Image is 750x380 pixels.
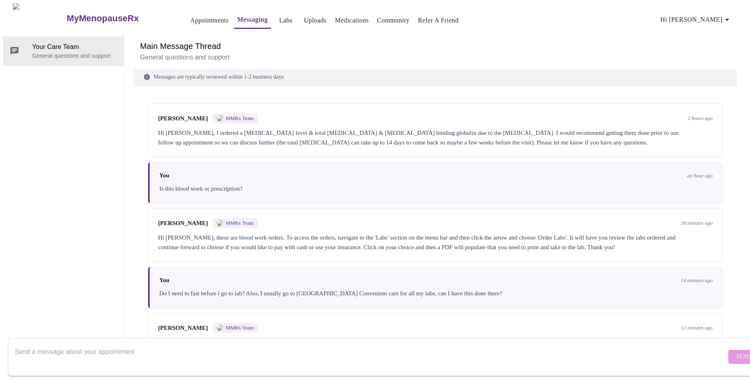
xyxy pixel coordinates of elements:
[374,12,413,28] button: Community
[681,325,713,331] span: 12 minutes ago
[13,3,66,33] img: MyMenopauseRx Logo
[681,220,713,226] span: 38 minutes ago
[237,14,268,25] a: Messaging
[304,15,327,26] a: Uploads
[217,220,223,226] img: MMRX
[415,12,462,28] button: Refer a Friend
[301,12,330,28] button: Uploads
[134,69,737,86] div: Messages are typically reviewed within 1-2 business days
[159,289,713,298] div: Do I need to fast before i go to lab? Also, I usually go to [GEOGRAPHIC_DATA] Convenient care for...
[67,13,139,24] h3: MyMenopauseRx
[158,220,208,227] span: [PERSON_NAME]
[217,115,223,122] img: MMRX
[190,15,229,26] a: Appointments
[332,12,372,28] button: Medications
[279,15,293,26] a: Labs
[687,173,713,179] span: an hour ago
[32,42,117,52] span: Your Care Team
[140,40,731,53] h6: Main Message Thread
[377,15,410,26] a: Community
[681,277,713,284] span: 14 minutes ago
[158,128,713,147] div: Hi [PERSON_NAME], I ordered a [MEDICAL_DATA] level & total [MEDICAL_DATA] & [MEDICAL_DATA] bindin...
[3,37,124,65] div: Your Care TeamGeneral questions and support
[159,277,169,284] span: You
[335,15,369,26] a: Medications
[234,12,271,29] button: Messaging
[159,184,713,193] div: Is this blood work or prescription?
[657,12,735,28] button: Hi [PERSON_NAME]
[158,325,208,331] span: [PERSON_NAME]
[273,12,299,28] button: Labs
[418,15,459,26] a: Refer a Friend
[159,172,169,179] span: You
[32,52,117,60] p: General questions and support
[226,220,254,226] span: MMRx Team
[15,344,726,370] textarea: Send a message about your appointment
[226,325,254,331] span: MMRx Team
[661,14,732,25] span: Hi [PERSON_NAME]
[187,12,232,28] button: Appointments
[66,4,171,33] a: MyMenopauseRx
[217,325,223,331] img: MMRX
[688,115,713,122] span: 2 hours ago
[158,115,208,122] span: [PERSON_NAME]
[158,233,713,252] div: Hi [PERSON_NAME], these are blood work orders. To access the orders, navigate to the 'Labs' secti...
[140,53,731,62] p: General questions and support
[226,115,254,122] span: MMRx Team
